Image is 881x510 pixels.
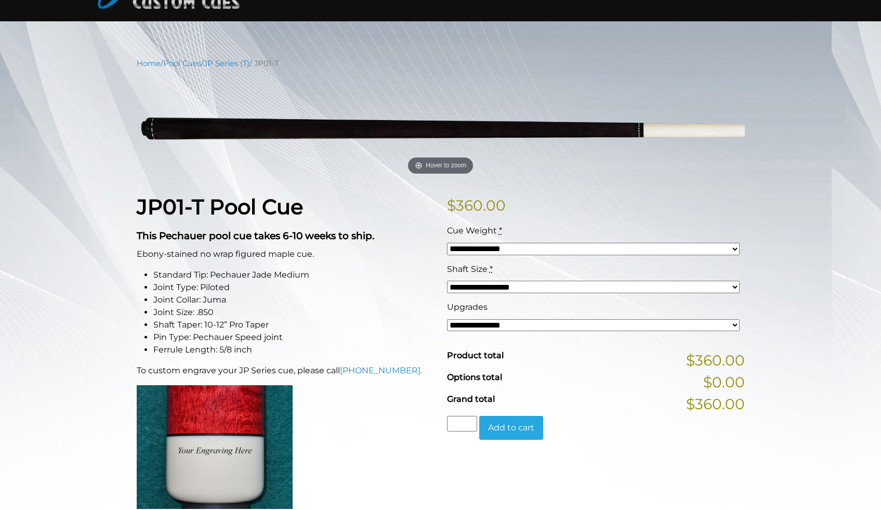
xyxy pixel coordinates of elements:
span: Upgrades [447,302,488,312]
abbr: required [490,264,493,274]
a: Home [137,59,161,68]
span: Cue Weight [447,226,497,236]
a: Pool Cues [163,59,201,68]
img: An image of a cue butt with the words "YOUR ENGRAVING HERE". [137,385,293,509]
nav: Breadcrumb [137,58,745,69]
span: $360.00 [686,393,745,415]
p: To custom engrave your JP Series cue, please call [137,364,435,377]
bdi: 360.00 [447,197,506,214]
li: Joint Size: .850 [153,306,435,319]
strong: This Pechauer pool cue takes 6-10 weeks to ship. [137,230,374,242]
p: Ebony-stained no wrap figured maple cue. [137,248,435,260]
span: $ [447,197,456,214]
abbr: required [499,226,502,236]
img: jp01-T-1.png [137,77,745,178]
li: Ferrule Length: 5/8 inch [153,344,435,356]
span: Shaft Size [447,264,488,274]
span: Product total [447,350,504,360]
span: Grand total [447,394,495,404]
span: Options total [447,372,502,382]
li: Shaft Taper: 10-12” Pro Taper [153,319,435,331]
a: Hover to zoom [137,77,745,178]
li: Joint Collar: Juma [153,294,435,306]
button: Add to cart [479,416,543,440]
li: Joint Type: Piloted [153,281,435,294]
li: Standard Tip: Pechauer Jade Medium [153,269,435,281]
a: [PHONE_NUMBER]. [340,365,422,375]
a: JP Series (T) [204,59,249,68]
li: Pin Type: Pechauer Speed joint [153,331,435,344]
span: $0.00 [703,371,745,393]
strong: JP01-T Pool Cue [137,194,303,219]
span: $360.00 [686,349,745,371]
input: Product quantity [447,416,477,431]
